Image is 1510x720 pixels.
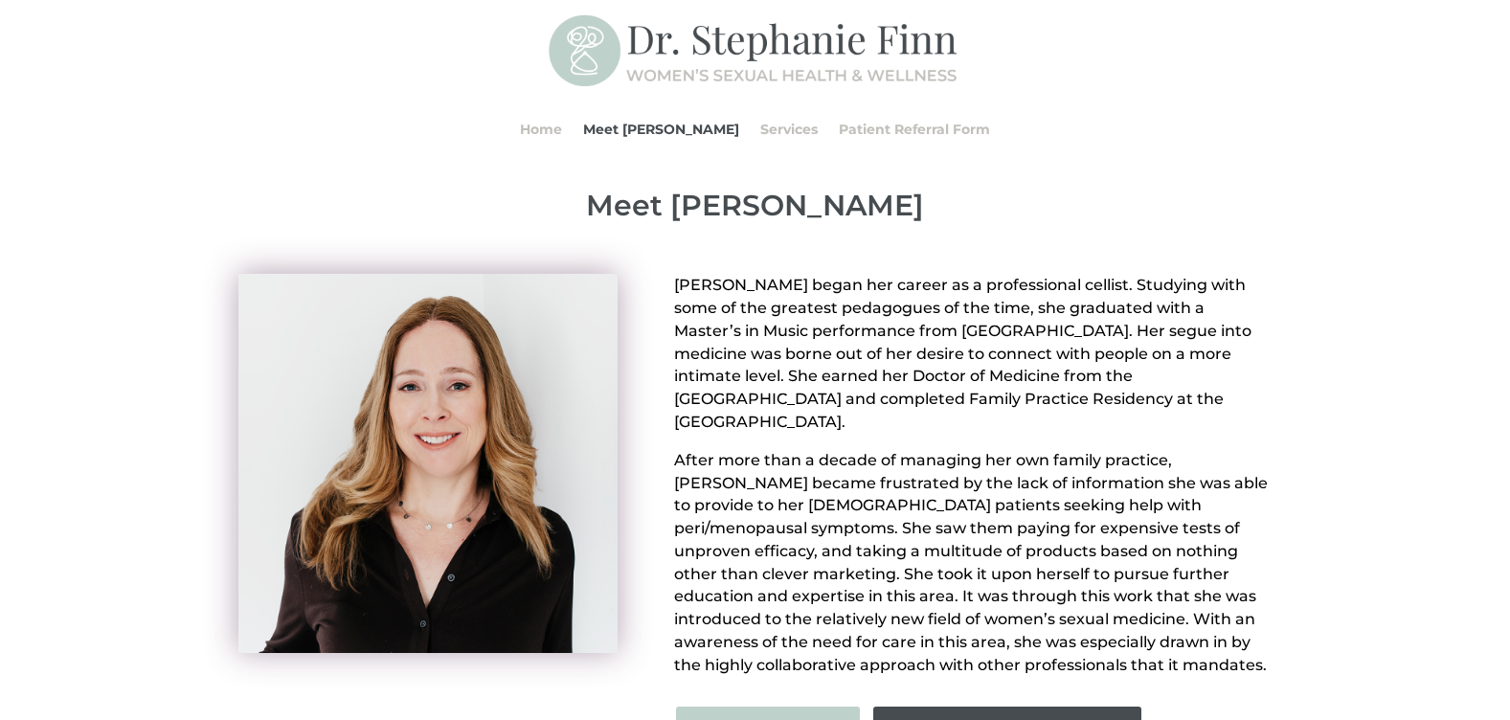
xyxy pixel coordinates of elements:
img: Stephanie Finn Headshot 02 [238,274,618,653]
a: Services [760,93,818,166]
a: Home [520,93,562,166]
p: [PERSON_NAME] began her career as a professional cellist. Studying with some of the greatest peda... [674,274,1272,449]
a: Patient Referral Form [839,93,990,166]
a: Meet [PERSON_NAME] [583,93,739,166]
p: After more than a decade of managing her own family practice, [PERSON_NAME] became frustrated by ... [674,449,1272,677]
p: Meet [PERSON_NAME] [238,189,1273,223]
